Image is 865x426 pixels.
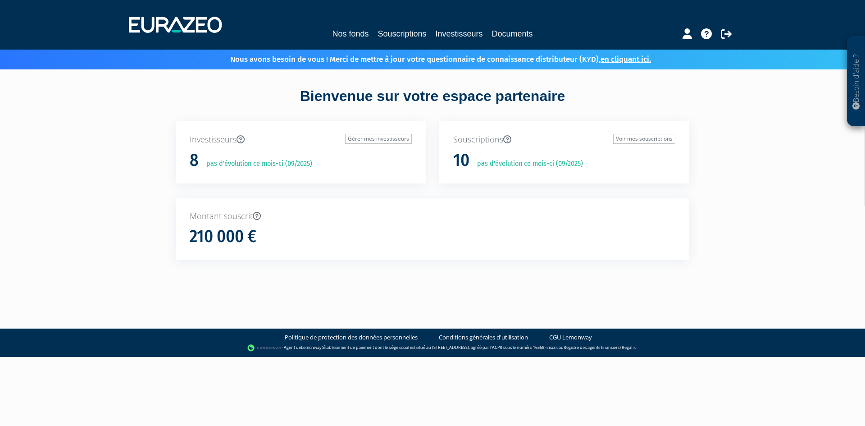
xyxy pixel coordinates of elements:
[564,345,635,351] a: Registre des agents financiers (Regafi)
[492,27,533,40] a: Documents
[549,333,592,342] a: CGU Lemonway
[601,55,651,64] a: en cliquant ici.
[285,333,418,342] a: Politique de protection des données personnelles
[439,333,528,342] a: Conditions générales d'utilisation
[169,86,696,121] div: Bienvenue sur votre espace partenaire
[301,345,322,351] a: Lemonway
[332,27,369,40] a: Nos fonds
[190,227,256,246] h1: 210 000 €
[378,27,426,40] a: Souscriptions
[436,27,483,40] a: Investisseurs
[613,134,675,144] a: Voir mes souscriptions
[200,159,312,169] p: pas d'évolution ce mois-ci (09/2025)
[471,159,583,169] p: pas d'évolution ce mois-ci (09/2025)
[190,151,199,170] h1: 8
[851,41,861,122] p: Besoin d'aide ?
[453,134,675,146] p: Souscriptions
[345,134,412,144] a: Gérer mes investisseurs
[129,17,222,33] img: 1732889491-logotype_eurazeo_blanc_rvb.png
[190,211,675,222] p: Montant souscrit
[247,344,282,353] img: logo-lemonway.png
[453,151,469,170] h1: 10
[190,134,412,146] p: Investisseurs
[9,344,856,353] div: - Agent de (établissement de paiement dont le siège social est situé au [STREET_ADDRESS], agréé p...
[204,52,651,65] p: Nous avons besoin de vous ! Merci de mettre à jour votre questionnaire de connaissance distribute...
